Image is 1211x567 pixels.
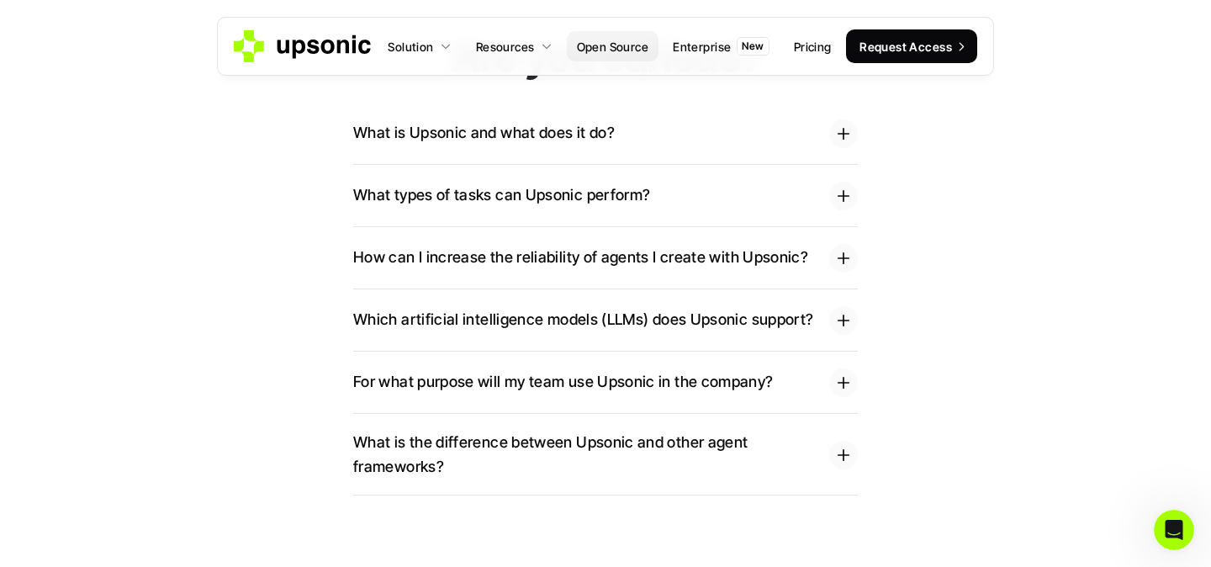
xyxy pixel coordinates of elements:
[388,38,433,56] p: Solution
[846,29,977,63] a: Request Access
[784,31,842,61] a: Pricing
[353,246,829,270] p: How can I increase the reliability of agents I create with Upsonic?
[353,183,829,208] p: What types of tasks can Upsonic perform?
[476,38,535,56] p: Resources
[353,431,829,480] p: What is the difference between Upsonic and other agent frameworks?
[353,370,829,395] p: For what purpose will my team use Upsonic in the company?
[663,31,780,61] a: EnterpriseNew
[353,121,829,146] p: What is Upsonic and what does it do?
[353,308,829,332] p: Which artificial intelligence models (LLMs) does Upsonic support?
[794,38,832,56] p: Pricing
[742,40,764,52] p: New
[1154,510,1194,550] iframe: Intercom live chat
[859,38,952,56] p: Request Access
[577,38,649,56] p: Open Source
[673,38,731,56] p: Enterprise
[378,31,461,61] a: Solution
[567,31,659,61] a: Open Source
